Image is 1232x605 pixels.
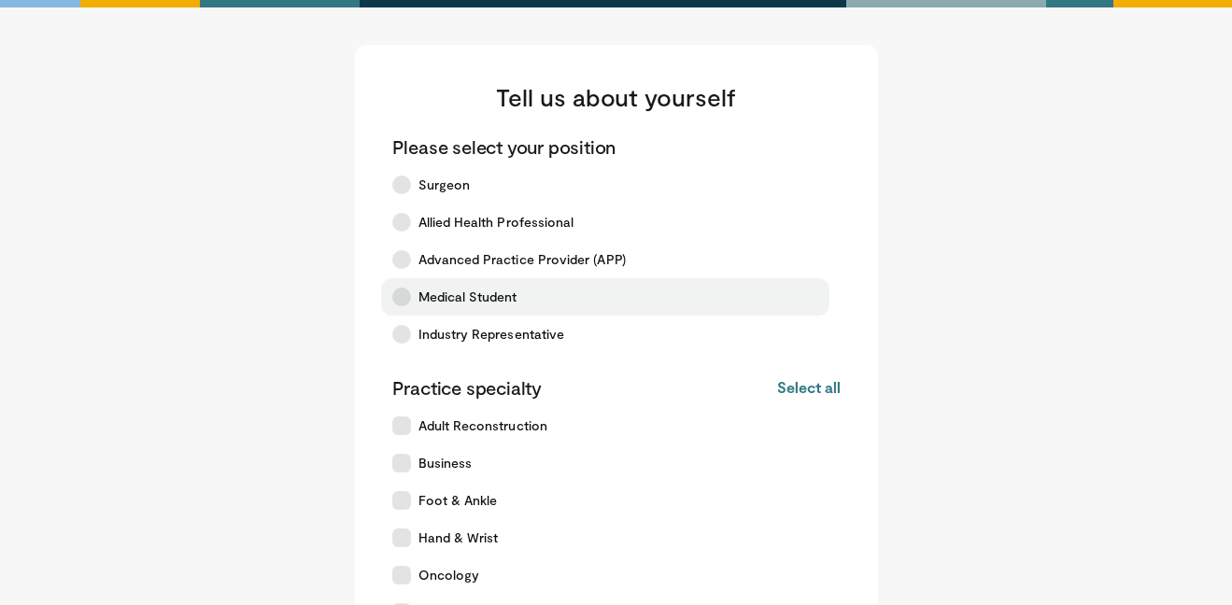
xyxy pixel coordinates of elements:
p: Practice specialty [392,375,542,400]
button: Select all [777,377,840,398]
span: Business [418,454,473,472]
span: Surgeon [418,176,471,194]
span: Advanced Practice Provider (APP) [418,250,626,269]
span: Hand & Wrist [418,528,499,547]
span: Adult Reconstruction [418,416,547,435]
span: Allied Health Professional [418,213,574,232]
span: Industry Representative [418,325,565,344]
h3: Tell us about yourself [392,82,841,112]
span: Foot & Ankle [418,491,498,510]
p: Please select your position [392,134,616,159]
span: Medical Student [418,288,517,306]
span: Oncology [418,566,480,584]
